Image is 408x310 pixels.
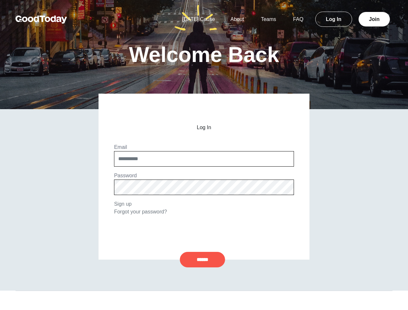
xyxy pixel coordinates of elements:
[114,144,127,150] label: Email
[315,12,352,27] a: Log In
[253,16,284,22] a: Teams
[285,16,311,22] a: FAQ
[359,12,390,26] a: Join
[114,173,137,178] label: Password
[114,209,167,214] a: Forgot your password?
[129,44,279,65] h1: Welcome Back
[114,201,131,207] a: Sign up
[174,16,223,22] a: [DATE] Cause
[16,15,67,24] img: GoodToday
[223,16,252,22] a: About
[114,125,294,130] h2: Log In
